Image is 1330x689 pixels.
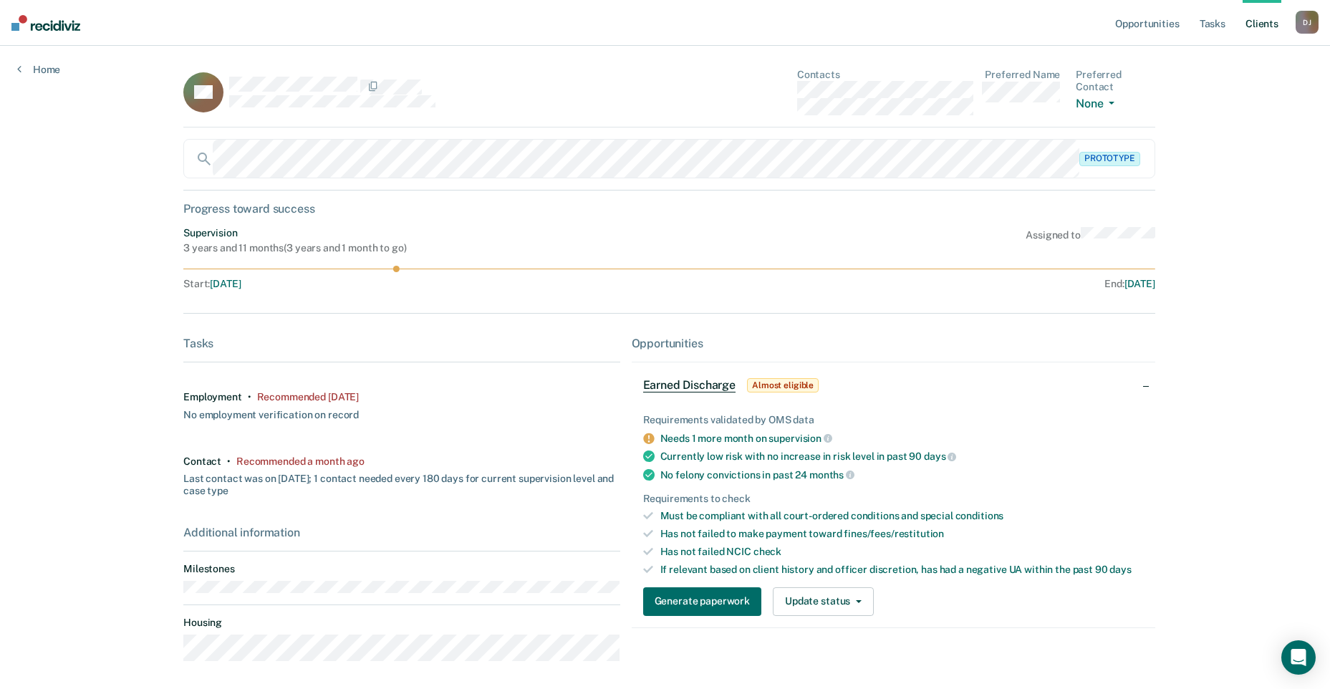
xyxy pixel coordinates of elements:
button: None [1076,97,1120,113]
div: Earned DischargeAlmost eligible [632,362,1155,408]
img: Recidiviz [11,15,80,31]
div: 3 years and 11 months ( 3 years and 1 month to go ) [183,242,406,254]
div: Last contact was on [DATE]; 1 contact needed every 180 days for current supervision level and cas... [183,467,620,497]
div: Open Intercom Messenger [1281,640,1316,675]
button: DJ [1296,11,1319,34]
div: If relevant based on client history and officer discretion, has had a negative UA within the past 90 [660,564,1144,576]
span: days [1109,564,1131,575]
div: Requirements to check [643,493,1144,505]
dt: Contacts [797,69,973,81]
div: Supervision [183,227,406,239]
span: Earned Discharge [643,378,736,392]
span: [DATE] [1124,278,1155,289]
div: Employment [183,391,242,403]
div: No employment verification on record [183,403,359,421]
div: Assigned to [1026,227,1155,254]
div: Has not failed to make payment toward [660,528,1144,540]
div: Tasks [183,337,620,350]
div: Has not failed NCIC [660,546,1144,558]
span: months [809,469,854,481]
div: • [248,391,251,403]
span: check [753,546,781,557]
dt: Milestones [183,563,620,575]
span: fines/fees/restitution [844,528,944,539]
button: Generate paperwork [643,587,761,616]
span: days [924,450,956,462]
div: Recommended 10 months ago [257,391,359,403]
div: Requirements validated by OMS data [643,414,1144,426]
div: Opportunities [632,337,1155,350]
dt: Preferred Name [985,69,1064,81]
a: Generate paperwork [643,587,767,616]
a: Home [17,63,60,76]
div: Needs 1 more month on supervision [660,432,1144,445]
span: Almost eligible [747,378,819,392]
div: • [227,456,231,468]
div: End : [675,278,1155,290]
span: conditions [955,510,1004,521]
div: Start : [183,278,670,290]
div: Recommended a month ago [236,456,365,468]
div: Additional information [183,526,620,539]
dt: Housing [183,617,620,629]
div: No felony convictions in past 24 [660,468,1144,481]
div: Contact [183,456,221,468]
span: [DATE] [210,278,241,289]
dt: Preferred Contact [1076,69,1155,93]
div: Progress toward success [183,202,1155,216]
button: Update status [773,587,874,616]
div: Must be compliant with all court-ordered conditions and special [660,510,1144,522]
div: Currently low risk with no increase in risk level in past 90 [660,450,1144,463]
div: D J [1296,11,1319,34]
